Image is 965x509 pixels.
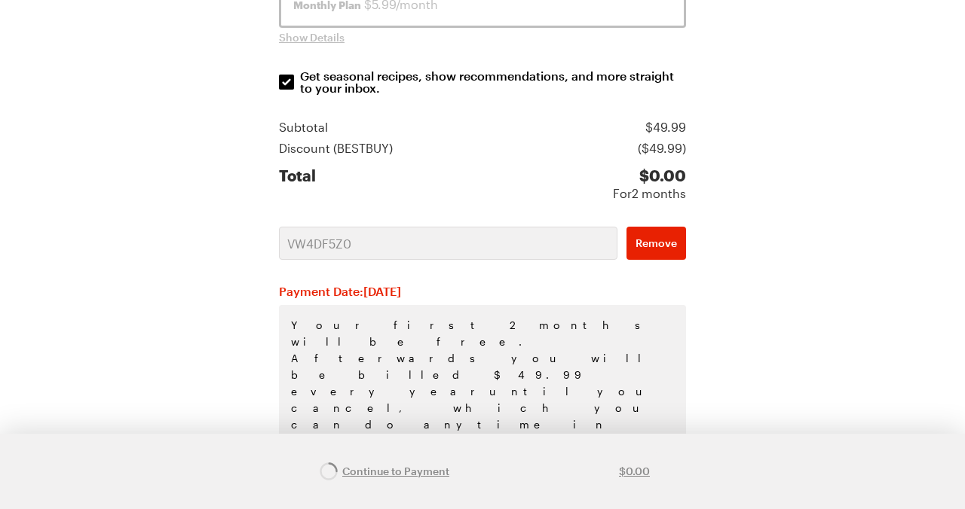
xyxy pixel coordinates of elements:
input: Promo Code [279,227,617,260]
span: Remove [636,236,677,251]
div: Total [279,166,316,203]
p: Get seasonal recipes, show recommendations, and more straight to your inbox. [300,70,688,94]
input: Get seasonal recipes, show recommendations, and more straight to your inbox. [279,75,294,90]
div: For 2 months [613,184,686,203]
div: ( $49.99 ) [638,139,686,157]
p: Your first 2 months will be free. Afterwards you will be billed $49.99 every year until you cance... [279,305,686,495]
section: Price summary [279,118,686,203]
button: Show Details [279,30,345,45]
button: Remove [626,227,686,260]
div: $ 0.00 [613,166,686,184]
div: Subtotal [279,118,328,136]
div: $ 49.99 [645,118,686,136]
div: Discount ( BESTBUY ) [279,139,393,157]
h2: Payment Date: [DATE] [279,284,686,299]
